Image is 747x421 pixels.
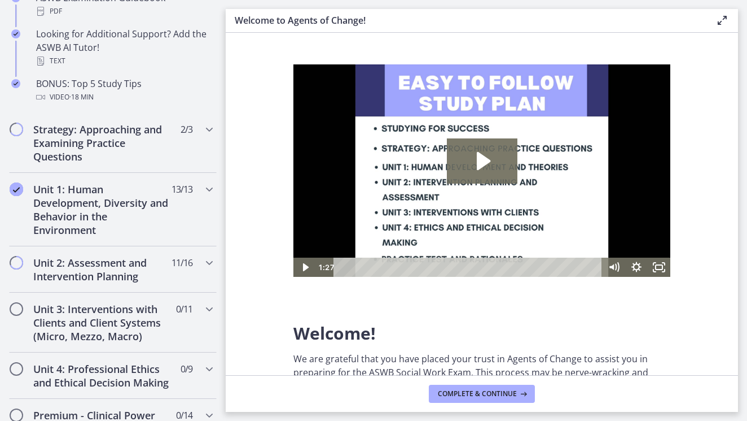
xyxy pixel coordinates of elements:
i: Completed [11,29,20,38]
button: Mute [309,193,332,212]
span: 11 / 16 [172,256,192,270]
div: BONUS: Top 5 Study Tips [36,77,212,104]
div: Looking for Additional Support? Add the ASWB AI Tutor! [36,27,212,68]
div: Text [36,54,212,68]
span: Welcome! [293,322,376,345]
button: Show settings menu [332,193,354,212]
h2: Unit 1: Human Development, Diversity and Behavior in the Environment [33,183,171,237]
span: 13 / 13 [172,183,192,196]
h3: Welcome to Agents of Change! [235,14,697,27]
i: Completed [11,79,20,88]
span: 0 / 9 [181,362,192,376]
h2: Strategy: Approaching and Examining Practice Questions [33,123,171,163]
span: · 18 min [69,90,94,104]
div: PDF [36,5,212,18]
span: 2 / 3 [181,123,192,136]
span: 0 / 11 [176,302,192,316]
span: Complete & continue [438,389,517,398]
h2: Unit 3: Interventions with Clients and Client Systems (Micro, Mezzo, Macro) [33,302,171,343]
div: Video [36,90,212,104]
p: We are grateful that you have placed your trust in Agents of Change to assist you in preparing fo... [293,352,670,393]
button: Complete & continue [429,385,535,403]
h2: Unit 4: Professional Ethics and Ethical Decision Making [33,362,171,389]
button: Fullscreen [354,193,377,212]
h2: Unit 2: Assessment and Intervention Planning [33,256,171,283]
i: Completed [10,183,23,196]
div: Playbar [49,193,304,212]
button: Play Video: c1o6hcmjueu5qasqsu00.mp4 [153,74,224,119]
